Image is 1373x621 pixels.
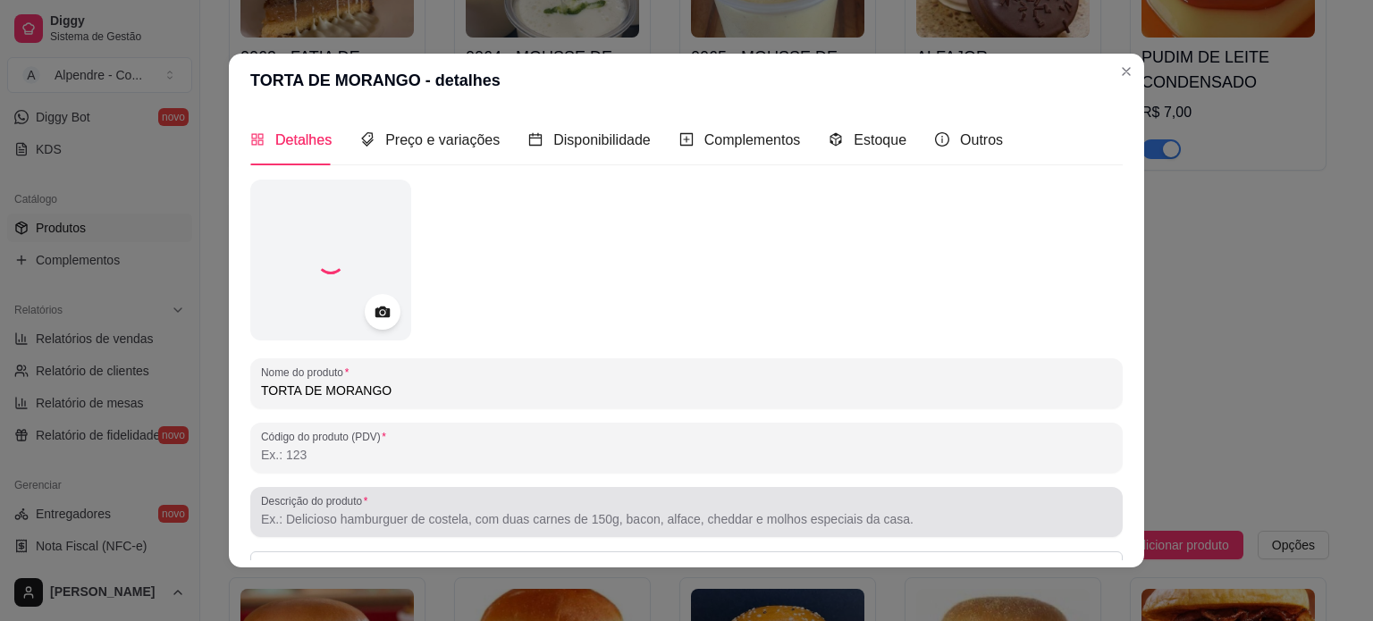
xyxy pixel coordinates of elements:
[261,493,374,508] label: Descrição do produto
[261,365,355,380] label: Nome do produto
[316,246,345,274] div: Loading
[935,132,949,147] span: info-circle
[250,132,265,147] span: appstore
[1112,57,1141,86] button: Close
[261,510,1112,528] input: Descrição do produto
[385,132,500,147] span: Preço e variações
[229,54,1144,107] header: TORTA DE MORANGO - detalhes
[275,132,332,147] span: Detalhes
[960,132,1003,147] span: Outros
[261,446,1112,464] input: Código do produto (PDV)
[261,429,392,444] label: Código do produto (PDV)
[679,132,694,147] span: plus-square
[553,132,651,147] span: Disponibilidade
[528,132,543,147] span: calendar
[261,382,1112,399] input: Nome do produto
[854,132,906,147] span: Estoque
[360,132,375,147] span: tags
[829,132,843,147] span: code-sandbox
[704,132,801,147] span: Complementos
